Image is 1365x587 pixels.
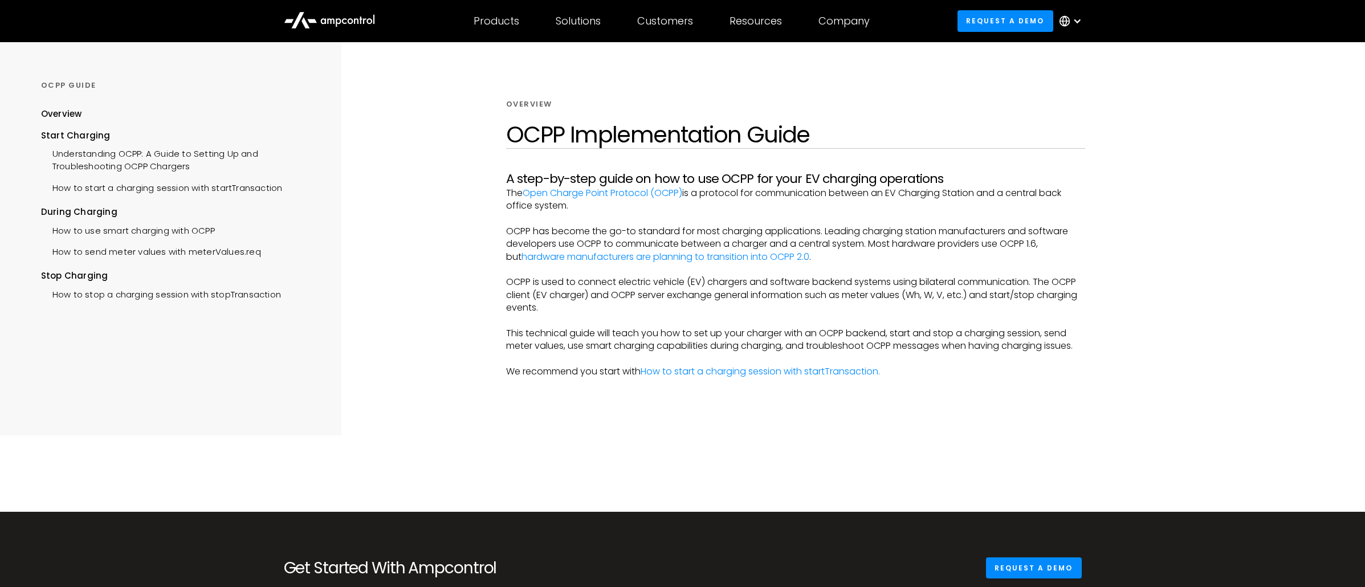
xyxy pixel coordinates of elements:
[41,270,314,283] div: Stop Charging
[521,250,809,263] a: hardware manufacturers are planning to transition into OCPP 2.0
[474,15,519,27] div: Products
[506,212,1085,225] p: ‍
[637,15,693,27] div: Customers
[986,557,1082,578] a: Request a demo
[506,327,1085,353] p: This technical guide will teach you how to set up your charger with an OCPP backend, start and st...
[818,15,870,27] div: Company
[41,176,283,197] a: How to start a charging session with startTransaction
[41,206,314,219] div: During Charging
[41,129,314,142] div: Start Charging
[506,187,1085,213] p: The is a protocol for communication between an EV Charging Station and a central back office system.
[506,276,1085,314] p: OCPP is used to connect electric vehicle (EV) chargers and software backend systems using bilater...
[41,283,281,304] a: How to stop a charging session with stopTransaction
[41,142,314,176] a: Understanding OCPP: A Guide to Setting Up and Troubleshooting OCPP Chargers
[641,365,880,378] a: How to start a charging session with startTransaction.
[41,219,215,240] a: How to use smart charging with OCPP
[556,15,601,27] div: Solutions
[506,263,1085,276] p: ‍
[730,15,782,27] div: Resources
[506,121,1085,148] h1: OCPP Implementation Guide
[41,108,82,121] div: Overview
[284,559,535,578] h2: Get Started With Ampcontrol
[506,365,1085,378] p: We recommend you start with
[506,172,1085,186] h3: A step-by-step guide on how to use OCPP for your EV charging operations
[506,99,552,109] div: Overview
[506,315,1085,327] p: ‍
[41,80,314,91] div: OCPP GUIDE
[523,186,682,199] a: Open Charge Point Protocol (OCPP)
[506,353,1085,365] p: ‍
[506,225,1085,263] p: OCPP has become the go-to standard for most charging applications. Leading charging station manuf...
[957,10,1053,31] a: Request a demo
[41,108,82,129] a: Overview
[41,240,261,261] a: How to send meter values with meterValues.req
